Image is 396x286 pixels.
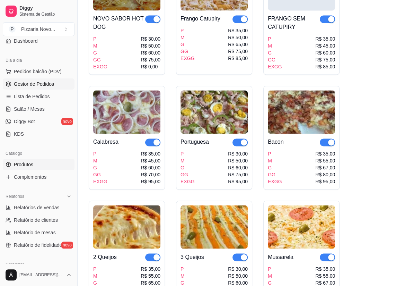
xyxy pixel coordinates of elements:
div: R$ 30,00 [228,150,248,157]
div: M [181,272,194,279]
div: P [268,150,282,157]
div: Frango Catupiry [181,15,220,23]
div: GG [268,56,282,63]
span: Relatório de fidelidade [14,242,62,249]
a: KDS [3,128,74,140]
div: M [93,157,107,164]
div: R$ 50,00 [141,42,160,49]
div: M [268,157,282,164]
div: EXGG [181,55,194,62]
div: P [93,265,107,272]
div: Gerenciar [3,259,74,270]
div: P [268,35,282,42]
div: R$ 95,00 [228,178,248,185]
div: R$ 67,00 [315,164,335,171]
a: Relatório de fidelidadenovo [3,239,74,251]
div: G [93,49,107,56]
div: EXGG [93,178,107,185]
img: product-image [93,90,160,134]
span: Relatórios de vendas [14,204,60,211]
div: R$ 85,00 [228,55,248,62]
div: R$ 75,00 [228,171,248,178]
div: R$ 75,00 [228,48,248,55]
span: Complementos [14,174,46,180]
div: R$ 55,00 [315,272,335,279]
img: product-image [268,205,335,249]
a: DiggySistema de Gestão [3,3,74,19]
img: product-image [181,90,248,134]
span: [EMAIL_ADDRESS][DOMAIN_NAME] [19,272,63,278]
div: M [268,272,282,279]
span: Relatório de clientes [14,217,58,224]
div: GG [181,171,194,178]
span: Diggy Bot [14,118,35,125]
div: M [181,34,194,41]
a: Dashboard [3,35,74,47]
button: Select a team [3,22,74,36]
div: Portuguesa [181,138,209,146]
div: R$ 35,00 [315,265,335,272]
button: [EMAIL_ADDRESS][DOMAIN_NAME] [3,267,74,283]
div: R$ 95,00 [141,178,160,185]
div: R$ 45,00 [141,157,160,164]
div: P [181,27,194,34]
div: Calabresa [93,138,118,146]
div: G [93,164,107,171]
div: P [93,35,107,42]
img: product-image [268,90,335,134]
span: Produtos [14,161,33,168]
a: Salão / Mesas [3,103,74,115]
span: KDS [14,131,24,137]
div: Catálogo [3,148,74,159]
div: G [93,279,107,286]
span: Lista de Pedidos [14,93,50,100]
div: GG [181,48,194,55]
div: GG [93,56,107,63]
img: product-image [93,205,160,249]
div: R$ 45,00 [315,42,335,49]
div: Pizzaria Novo ... [21,26,55,33]
div: R$ 60,00 [228,164,248,171]
div: Bacon [268,138,283,146]
div: G [268,279,282,286]
a: Diggy Botnovo [3,116,74,127]
div: R$ 75,00 [315,56,335,63]
span: Pedidos balcão (PDV) [14,68,62,75]
span: Relatórios [6,194,24,199]
div: P [181,150,194,157]
div: G [268,49,282,56]
div: R$ 35,00 [141,265,160,272]
div: M [268,42,282,49]
div: G [181,41,194,48]
div: R$ 60,00 [315,49,335,56]
div: R$ 30,00 [141,35,160,42]
div: R$ 65,00 [141,279,160,286]
div: G [181,279,194,286]
div: P [268,265,282,272]
div: G [268,164,282,171]
div: R$ 0,00 [141,63,160,70]
a: Complementos [3,171,74,183]
div: R$ 80,00 [315,171,335,178]
div: R$ 60,00 [141,164,160,171]
a: Relatório de mesas [3,227,74,238]
div: Mussarela [268,253,293,261]
div: GG [268,171,282,178]
div: EXGG [181,178,194,185]
div: R$ 35,00 [141,150,160,157]
div: NOVO SABOR HOT DOG [93,15,145,31]
span: Relatório de mesas [14,229,56,236]
div: R$ 75,00 [141,56,160,63]
div: R$ 35,00 [228,27,248,34]
span: Sistema de Gestão [19,11,72,17]
div: R$ 50,00 [228,34,248,41]
div: G [181,164,194,171]
div: R$ 50,00 [228,272,248,279]
img: product-image [181,205,248,249]
a: Produtos [3,159,74,170]
div: Dia a dia [3,55,74,66]
span: Diggy [19,5,72,11]
div: GG [93,171,107,178]
div: EXGG [268,63,282,70]
div: R$ 35,00 [315,35,335,42]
